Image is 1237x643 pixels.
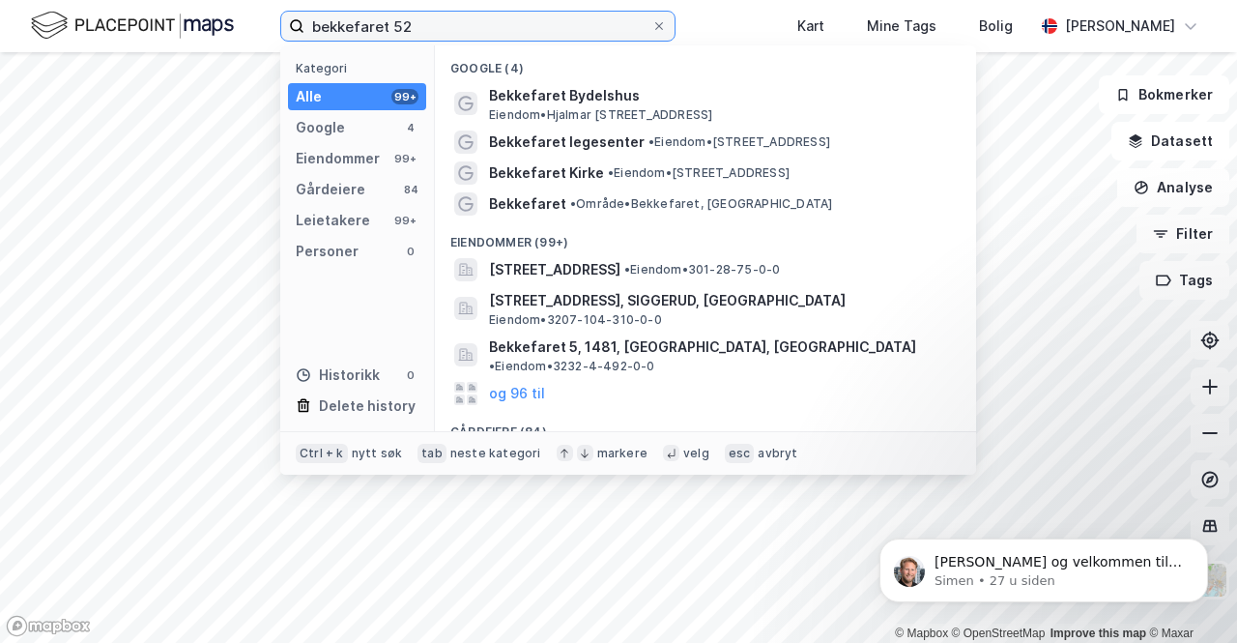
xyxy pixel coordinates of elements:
span: • [648,134,654,149]
div: Google [296,116,345,139]
div: nytt søk [352,446,403,461]
button: Filter [1136,215,1229,253]
div: markere [597,446,647,461]
span: Eiendom • 301-28-75-0-0 [624,262,780,278]
span: • [624,262,630,277]
a: Mapbox homepage [6,615,91,637]
span: • [570,196,576,211]
div: Kategori [296,61,426,75]
div: [PERSON_NAME] [1065,15,1175,38]
span: Bekkefaret Bydelshus [489,84,953,107]
div: Google (4) [435,45,976,80]
span: [STREET_ADDRESS] [489,258,620,281]
div: Alle [296,85,322,108]
div: 99+ [391,151,418,166]
div: Eiendommer (99+) [435,219,976,254]
div: 99+ [391,213,418,228]
div: Kart [797,15,824,38]
div: Historikk [296,364,380,387]
a: OpenStreetMap [952,627,1046,640]
div: Personer [296,240,359,263]
span: • [608,165,614,180]
img: logo.f888ab2527a4732fd821a326f86c7f29.svg [31,9,234,43]
div: velg [683,446,709,461]
span: • [489,359,495,373]
div: Gårdeiere [296,178,365,201]
span: Bekkefaret Kirke [489,161,604,185]
span: Eiendom • Hjalmar [STREET_ADDRESS] [489,107,712,123]
div: Eiendommer [296,147,380,170]
div: 99+ [391,89,418,104]
button: Tags [1139,261,1229,300]
span: Eiendom • 3232-4-492-0-0 [489,359,655,374]
button: Analyse [1117,168,1229,207]
span: Bekkefaret [489,192,566,216]
span: Bekkefaret 5, 1481, [GEOGRAPHIC_DATA], [GEOGRAPHIC_DATA] [489,336,916,359]
span: Område • Bekkefaret, [GEOGRAPHIC_DATA] [570,196,832,212]
div: Gårdeiere (84) [435,409,976,444]
button: og 96 til [489,382,545,405]
span: Eiendom • [STREET_ADDRESS] [608,165,790,181]
span: Bekkefaret legesenter [489,131,645,154]
iframe: Intercom notifications melding [850,498,1237,633]
span: [STREET_ADDRESS], SIGGERUD, [GEOGRAPHIC_DATA] [489,289,953,312]
div: Bolig [979,15,1013,38]
div: 84 [403,182,418,197]
span: Eiendom • 3207-104-310-0-0 [489,312,662,328]
div: esc [725,444,755,463]
button: Bokmerker [1099,75,1229,114]
a: Mapbox [895,627,948,640]
div: 0 [403,244,418,259]
div: neste kategori [450,446,541,461]
div: tab [417,444,446,463]
div: avbryt [758,446,797,461]
div: 0 [403,367,418,383]
div: Mine Tags [867,15,936,38]
a: Improve this map [1050,627,1146,640]
div: 4 [403,120,418,135]
div: Delete history [319,395,416,418]
button: Datasett [1111,122,1229,161]
input: Søk på adresse, matrikkel, gårdeiere, leietakere eller personer [304,12,651,41]
div: Ctrl + k [296,444,348,463]
span: Eiendom • [STREET_ADDRESS] [648,134,830,150]
div: Leietakere [296,209,370,232]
